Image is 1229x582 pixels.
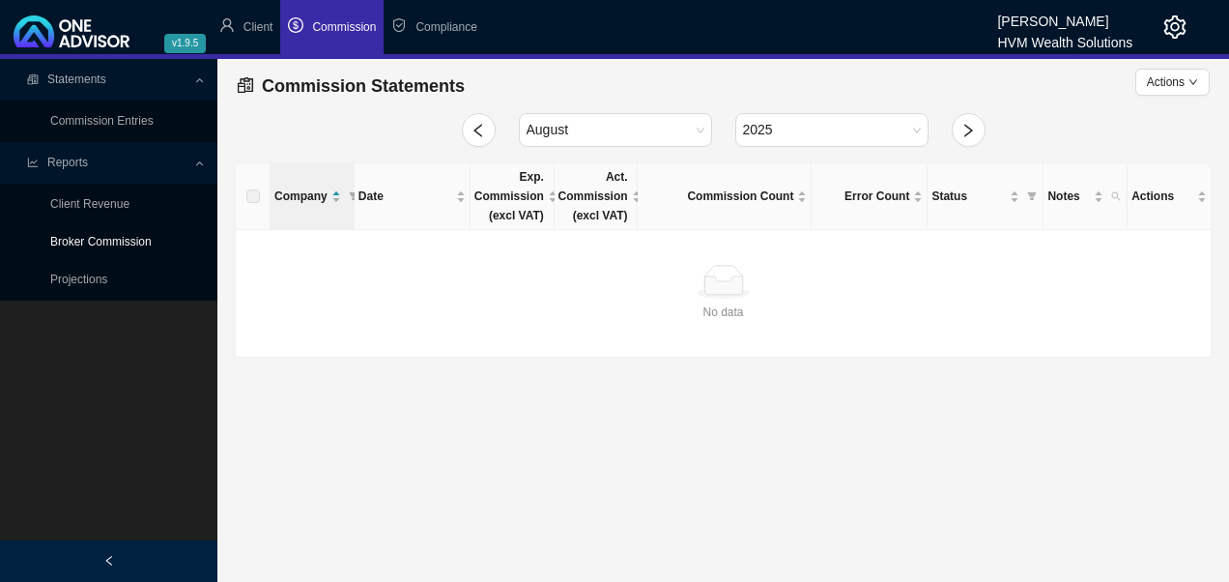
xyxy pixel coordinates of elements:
[219,17,235,33] span: user
[1047,187,1090,206] span: Notes
[1131,187,1193,206] span: Actions
[391,17,407,33] span: safety
[1128,163,1212,230] th: Actions
[274,187,328,206] span: Company
[50,273,107,286] a: Projections
[50,197,129,211] a: Client Revenue
[349,191,358,201] span: filter
[638,163,812,230] th: Commission Count
[997,5,1132,26] div: [PERSON_NAME]
[415,20,476,34] span: Compliance
[1188,77,1198,87] span: down
[1135,69,1210,96] button: Actionsdown
[243,20,273,34] span: Client
[1023,183,1041,210] span: filter
[103,555,115,567] span: left
[471,163,555,230] th: Exp. Commission (excl VAT)
[474,167,544,225] span: Exp. Commission (excl VAT)
[14,15,129,47] img: 2df55531c6924b55f21c4cf5d4484680-logo-light.svg
[164,34,206,53] span: v1.9.5
[931,187,1006,206] span: Status
[1163,15,1186,39] span: setting
[1107,183,1125,210] span: search
[288,17,303,33] span: dollar
[1147,73,1185,92] span: Actions
[527,114,704,146] span: August
[471,123,486,138] span: left
[812,163,928,230] th: Error Count
[262,76,465,96] span: Commission Statements
[50,114,154,128] a: Commission Entries
[743,114,921,146] span: 2025
[928,163,1043,230] th: Status
[345,183,362,210] span: filter
[237,76,254,94] span: reconciliation
[815,187,909,206] span: Error Count
[1027,191,1037,201] span: filter
[960,123,976,138] span: right
[558,167,628,225] span: Act. Commission (excl VAT)
[1043,163,1128,230] th: Notes
[47,156,88,169] span: Reports
[555,163,639,230] th: Act. Commission (excl VAT)
[358,187,452,206] span: Date
[27,73,39,85] span: reconciliation
[642,187,793,206] span: Commission Count
[997,26,1132,47] div: HVM Wealth Solutions
[47,73,106,86] span: Statements
[355,163,471,230] th: Date
[27,157,39,168] span: line-chart
[243,303,1203,322] div: No data
[1111,191,1121,201] span: search
[50,235,152,248] a: Broker Commission
[312,20,376,34] span: Commission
